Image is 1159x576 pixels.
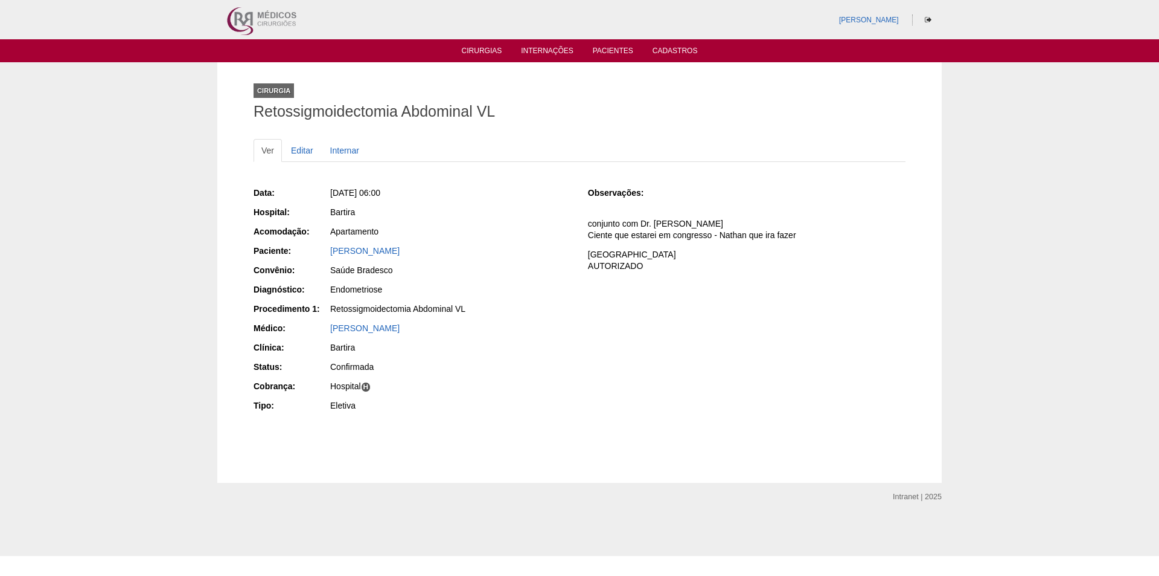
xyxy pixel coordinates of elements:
[254,245,329,257] div: Paciente:
[254,206,329,218] div: Hospital:
[588,249,905,272] p: [GEOGRAPHIC_DATA] AUTORIZADO
[361,382,371,392] span: H
[254,104,905,119] h1: Retossigmoidectomia Abdominal VL
[588,187,663,199] div: Observações:
[330,188,380,198] span: [DATE] 06:00
[330,206,571,218] div: Bartira
[254,139,282,162] a: Ver
[330,380,571,392] div: Hospital
[254,303,329,315] div: Procedimento 1:
[521,47,573,59] a: Internações
[254,361,329,373] div: Status:
[254,225,329,238] div: Acomodação:
[330,400,571,412] div: Eletiva
[330,323,400,333] a: [PERSON_NAME]
[330,246,400,256] a: [PERSON_NAME]
[254,341,329,354] div: Clínica:
[254,322,329,334] div: Médico:
[330,303,571,315] div: Retossigmoidectomia Abdominal VL
[588,218,905,241] p: conjunto com Dr. [PERSON_NAME] Ciente que estarei em congresso - Nathan que ira fazer
[839,16,899,24] a: [PERSON_NAME]
[330,225,571,238] div: Apartamento
[593,47,633,59] a: Pacientes
[893,491,942,503] div: Intranet | 2025
[322,139,367,162] a: Internar
[330,341,571,354] div: Bartira
[254,187,329,199] div: Data:
[283,139,321,162] a: Editar
[330,361,571,373] div: Confirmada
[330,283,571,296] div: Endometriose
[254,83,294,98] div: Cirurgia
[925,16,931,24] i: Sair
[254,283,329,296] div: Diagnóstico:
[254,264,329,276] div: Convênio:
[330,264,571,276] div: Saúde Bradesco
[254,400,329,412] div: Tipo:
[653,47,698,59] a: Cadastros
[462,47,502,59] a: Cirurgias
[254,380,329,392] div: Cobrança:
